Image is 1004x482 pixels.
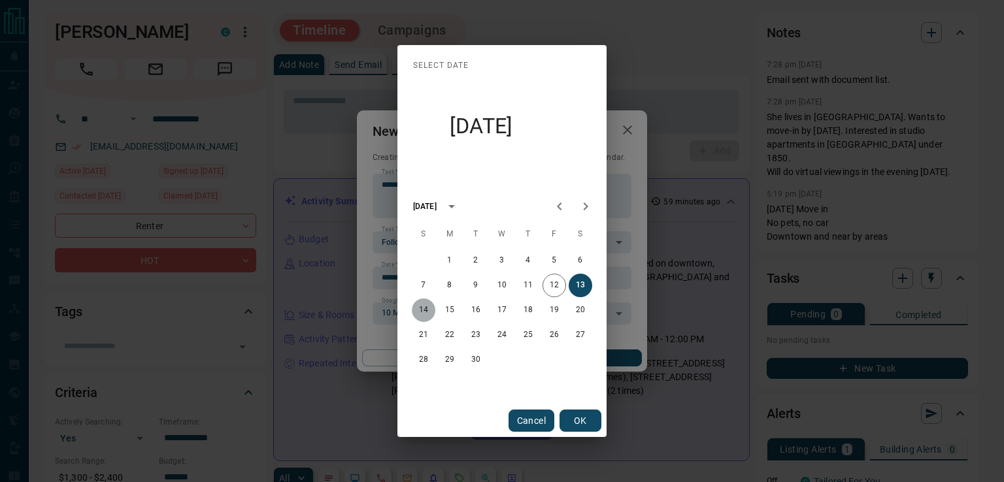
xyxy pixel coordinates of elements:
[573,193,599,219] button: Next month
[516,323,540,347] button: 25
[490,221,514,248] span: Wednesday
[464,348,488,372] button: 30
[412,323,435,347] button: 21
[412,221,435,248] span: Sunday
[543,298,566,322] button: 19
[438,298,461,322] button: 15
[516,274,540,297] button: 11
[464,221,488,248] span: Tuesday
[438,348,461,372] button: 29
[490,274,514,297] button: 10
[464,274,488,297] button: 9
[543,274,566,297] button: 12
[412,298,435,322] button: 14
[516,298,540,322] button: 18
[441,195,463,217] button: calendar view is open, switch to year view
[464,249,488,272] button: 2
[438,323,461,347] button: 22
[490,323,514,347] button: 24
[413,56,469,76] span: Select date
[569,221,592,248] span: Saturday
[569,274,592,297] button: 13
[412,348,435,372] button: 28
[509,410,554,432] button: Cancel
[516,221,540,248] span: Thursday
[412,274,435,297] button: 7
[413,76,549,176] h4: [DATE]
[464,323,488,347] button: 23
[543,249,566,272] button: 5
[560,410,601,432] button: OK
[490,298,514,322] button: 17
[569,249,592,272] button: 6
[490,249,514,272] button: 3
[464,298,488,322] button: 16
[438,274,461,297] button: 8
[438,221,461,248] span: Monday
[438,249,461,272] button: 1
[569,323,592,347] button: 27
[543,323,566,347] button: 26
[413,201,437,212] div: [DATE]
[569,298,592,322] button: 20
[516,249,540,272] button: 4
[546,193,573,219] button: Previous month
[543,221,566,248] span: Friday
